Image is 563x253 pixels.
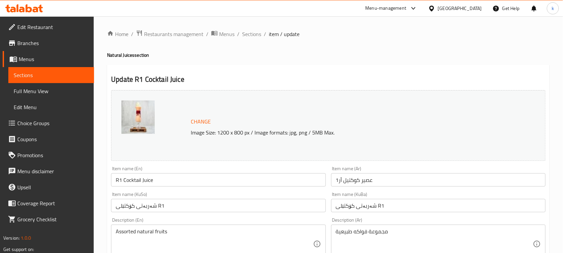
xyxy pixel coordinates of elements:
span: Menu disclaimer [17,167,89,175]
span: Branches [17,39,89,47]
span: Menus [219,30,234,38]
h2: Update R1 Cocktail Juice [111,74,546,84]
span: Menus [19,55,89,63]
span: Version: [3,234,20,242]
span: Coupons [17,135,89,143]
button: Change [188,115,213,129]
img: %D8%B9%D8%B5%D9%8A%D8%B1_%D9%83%D9%88%D9%83%D8%AA%D9%8A%D9%84_r1638954588426118284.jpg [121,100,155,134]
h4: Natural Juices section [107,52,550,58]
nav: breadcrumb [107,30,550,38]
span: Edit Menu [14,103,89,111]
span: item / update [269,30,300,38]
li: / [237,30,239,38]
a: Grocery Checklist [3,211,94,227]
span: k [552,5,554,12]
span: Change [191,117,211,126]
a: Promotions [3,147,94,163]
a: Restaurants management [136,30,203,38]
a: Branches [3,35,94,51]
span: 1.0.0 [21,234,31,242]
span: Grocery Checklist [17,215,89,223]
a: Sections [242,30,261,38]
div: [GEOGRAPHIC_DATA] [438,5,482,12]
a: Home [107,30,128,38]
li: / [264,30,266,38]
a: Menu disclaimer [3,163,94,179]
a: Edit Menu [8,99,94,115]
li: / [131,30,133,38]
input: Enter name KuBa [331,199,546,212]
a: Choice Groups [3,115,94,131]
div: Menu-management [366,4,407,12]
span: Coverage Report [17,199,89,207]
span: Choice Groups [17,119,89,127]
a: Menus [211,30,234,38]
a: Menus [3,51,94,67]
span: Restaurants management [144,30,203,38]
span: Edit Restaurant [17,23,89,31]
input: Enter name Ar [331,173,546,187]
a: Sections [8,67,94,83]
input: Enter name KuSo [111,199,326,212]
span: Upsell [17,183,89,191]
a: Upsell [3,179,94,195]
span: Full Menu View [14,87,89,95]
input: Enter name En [111,173,326,187]
span: Sections [14,71,89,79]
p: Image Size: 1200 x 800 px / Image formats: jpg, png / 5MB Max. [188,129,498,137]
a: Coupons [3,131,94,147]
a: Coverage Report [3,195,94,211]
li: / [206,30,208,38]
a: Full Menu View [8,83,94,99]
a: Edit Restaurant [3,19,94,35]
span: Promotions [17,151,89,159]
